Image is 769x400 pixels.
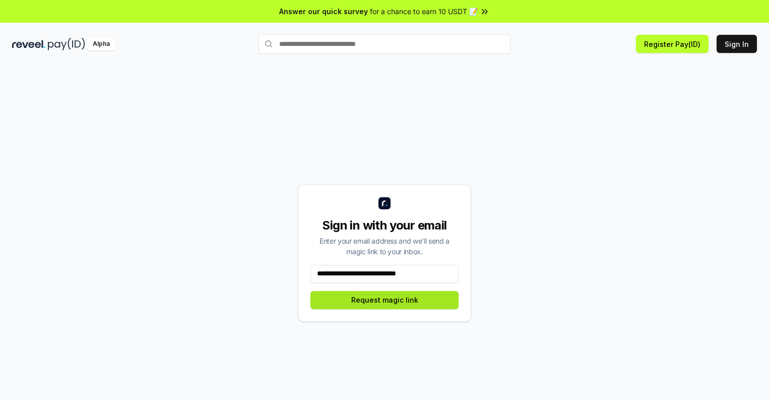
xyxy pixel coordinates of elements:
img: reveel_dark [12,38,46,50]
button: Request magic link [310,291,459,309]
span: Answer our quick survey [279,6,368,17]
span: for a chance to earn 10 USDT 📝 [370,6,478,17]
div: Sign in with your email [310,217,459,234]
div: Alpha [87,38,115,50]
button: Sign In [717,35,757,53]
img: pay_id [48,38,85,50]
div: Enter your email address and we’ll send a magic link to your inbox. [310,236,459,257]
button: Register Pay(ID) [636,35,709,53]
img: logo_small [378,197,391,209]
